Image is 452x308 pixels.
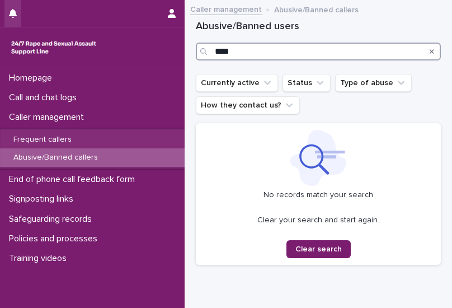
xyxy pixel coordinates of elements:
p: Training videos [4,253,76,264]
button: How they contact us? [196,96,300,114]
button: Currently active [196,74,278,92]
a: Caller management [190,2,262,15]
p: Safeguarding records [4,214,101,225]
h1: Abusive/Banned users [196,20,441,34]
input: Search [196,43,441,60]
p: End of phone call feedback form [4,174,144,185]
p: Abusive/Banned callers [4,153,107,162]
button: Clear search [286,240,351,258]
p: Clear your search and start again. [257,216,379,225]
button: Type of abuse [335,74,412,92]
p: No records match your search [203,190,434,200]
p: Policies and processes [4,234,106,244]
img: rhQMoQhaT3yELyF149Cw [9,36,98,59]
button: Status [282,74,331,92]
p: Caller management [4,112,93,123]
p: Homepage [4,73,61,83]
p: Signposting links [4,194,82,204]
p: Abusive/Banned callers [274,3,359,15]
p: Frequent callers [4,135,81,144]
span: Clear search [295,245,342,253]
p: Call and chat logs [4,92,86,103]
